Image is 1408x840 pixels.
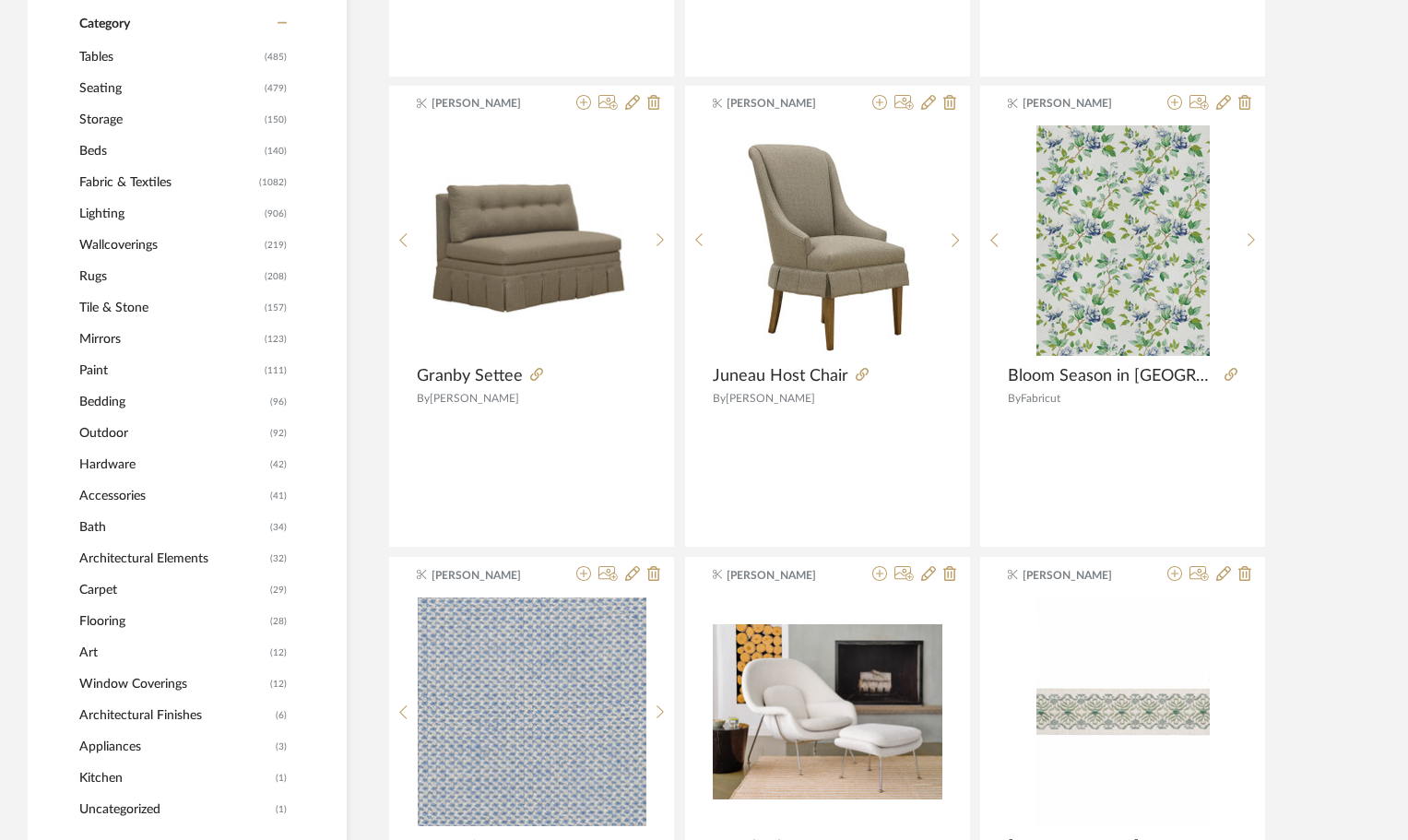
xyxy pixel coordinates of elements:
[417,366,523,386] span: Granby Settee
[276,732,287,762] span: (3)
[270,575,287,605] span: (29)
[430,393,519,404] span: [PERSON_NAME]
[79,700,271,731] span: Architectural Finishes
[418,149,646,330] img: Granby Settee
[79,794,271,825] span: Uncategorized
[417,393,430,404] span: By
[259,168,287,197] span: (1082)
[727,567,843,584] span: [PERSON_NAME]
[740,125,914,356] img: Juneau Host Chair
[79,198,260,230] span: Lighting
[79,292,260,324] span: Tile & Stone
[79,606,266,637] span: Flooring
[79,480,266,512] span: Accessories
[276,701,287,730] span: (6)
[265,136,287,166] span: (140)
[270,513,287,542] span: (34)
[1036,125,1210,356] img: Bloom Season in Larkspur
[79,261,260,292] span: Rugs
[270,387,287,417] span: (96)
[79,386,266,418] span: Bedding
[432,567,548,584] span: [PERSON_NAME]
[713,393,726,404] span: By
[265,293,287,323] span: (157)
[79,355,260,386] span: Paint
[1008,393,1021,404] span: By
[79,512,266,543] span: Bath
[270,669,287,699] span: (12)
[79,449,266,480] span: Hardware
[79,668,266,700] span: Window Coverings
[270,450,287,479] span: (42)
[79,17,130,32] span: Category
[265,199,287,229] span: (906)
[79,418,266,449] span: Outdoor
[270,419,287,448] span: (92)
[265,74,287,103] span: (479)
[79,167,254,198] span: Fabric & Textiles
[1021,393,1060,404] span: Fabricut
[270,481,287,511] span: (41)
[270,607,287,636] span: (28)
[265,356,287,385] span: (111)
[1023,95,1139,112] span: [PERSON_NAME]
[1008,366,1217,386] span: Bloom Season in [GEOGRAPHIC_DATA]
[1036,597,1210,827] img: Larabee
[79,41,260,73] span: Tables
[432,95,548,112] span: [PERSON_NAME]
[276,763,287,793] span: (1)
[79,731,271,763] span: Appliances
[726,393,815,404] span: [PERSON_NAME]
[1023,567,1139,584] span: [PERSON_NAME]
[265,231,287,260] span: (219)
[79,574,266,606] span: Carpet
[79,136,260,167] span: Beds
[276,795,287,824] span: (1)
[713,624,942,799] img: Womb Chair
[713,366,848,386] span: Juneau Host Chair
[79,104,260,136] span: Storage
[79,637,266,668] span: Art
[418,597,646,826] img: Confetti
[727,95,843,112] span: [PERSON_NAME]
[79,230,260,261] span: Wallcoverings
[79,763,271,794] span: Kitchen
[265,262,287,291] span: (208)
[79,73,260,104] span: Seating
[270,638,287,668] span: (12)
[79,543,266,574] span: Architectural Elements
[265,42,287,72] span: (485)
[79,324,260,355] span: Mirrors
[270,544,287,574] span: (32)
[265,105,287,135] span: (150)
[265,325,287,354] span: (123)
